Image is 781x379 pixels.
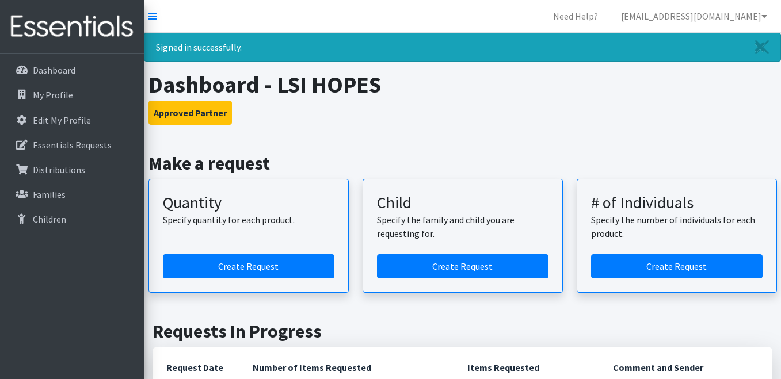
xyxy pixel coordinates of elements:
img: HumanEssentials [5,7,139,46]
a: Close [744,33,780,61]
a: Create a request by quantity [163,254,334,278]
div: Signed in successfully. [144,33,781,62]
a: Create a request for a child or family [377,254,548,278]
h2: Requests In Progress [153,320,772,342]
p: Children [33,213,66,225]
p: Essentials Requests [33,139,112,151]
h3: Quantity [163,193,334,213]
a: Essentials Requests [5,133,139,156]
a: Families [5,183,139,206]
p: Specify the family and child you are requesting for. [377,213,548,240]
a: Create a request by number of individuals [591,254,763,278]
a: Edit My Profile [5,109,139,132]
h1: Dashboard - LSI HOPES [148,71,777,98]
h2: Make a request [148,152,777,174]
a: Need Help? [544,5,607,28]
p: Edit My Profile [33,114,91,126]
p: Distributions [33,164,85,175]
a: Dashboard [5,59,139,82]
a: Children [5,208,139,231]
p: Dashboard [33,64,75,76]
p: My Profile [33,89,73,101]
h3: # of Individuals [591,193,763,213]
button: Approved Partner [148,101,232,125]
p: Families [33,189,66,200]
a: [EMAIL_ADDRESS][DOMAIN_NAME] [612,5,776,28]
p: Specify the number of individuals for each product. [591,213,763,240]
a: Distributions [5,158,139,181]
p: Specify quantity for each product. [163,213,334,227]
h3: Child [377,193,548,213]
a: My Profile [5,83,139,106]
